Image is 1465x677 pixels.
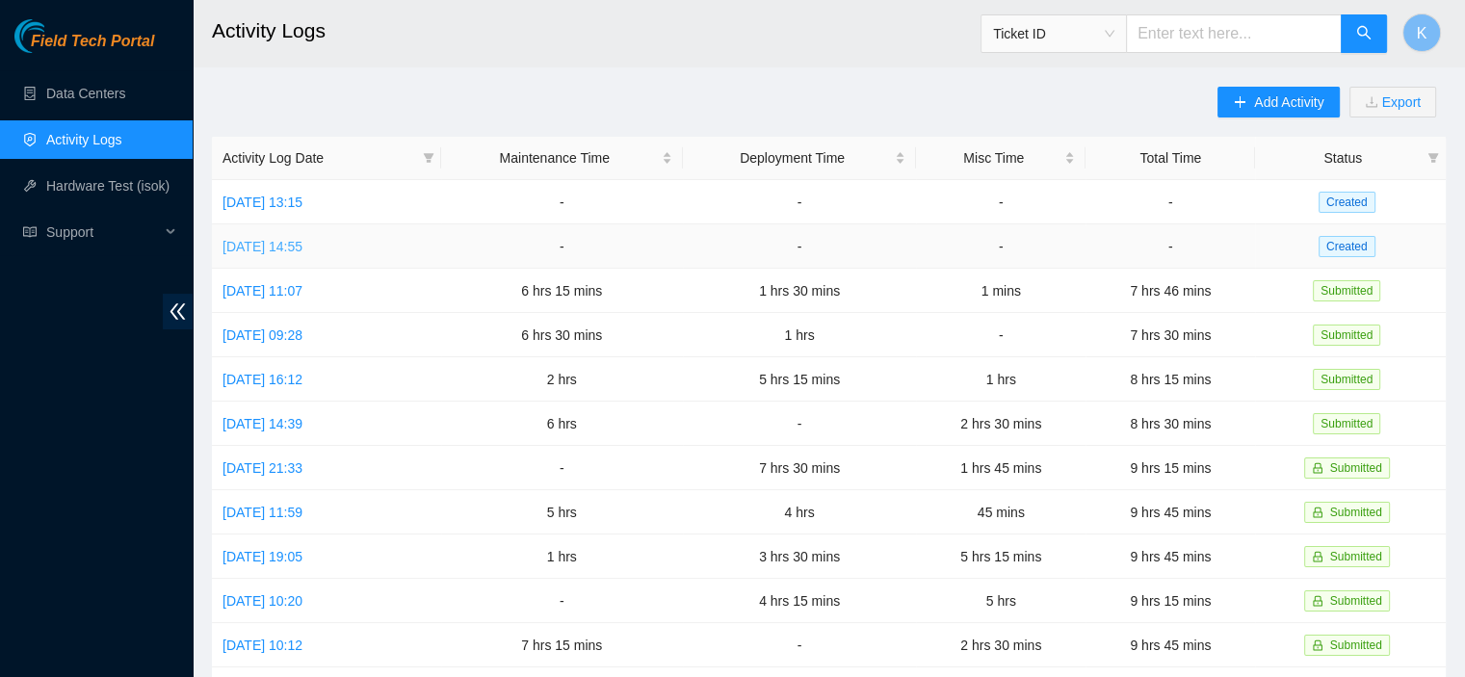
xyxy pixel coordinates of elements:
a: [DATE] 14:39 [222,416,302,431]
span: Created [1319,192,1375,213]
td: - [683,623,916,667]
span: filter [1427,152,1439,164]
a: [DATE] 13:15 [222,195,302,210]
a: Akamai TechnologiesField Tech Portal [14,35,154,60]
button: downloadExport [1349,87,1436,117]
td: 9 hrs 45 mins [1086,490,1255,534]
a: [DATE] 19:05 [222,549,302,564]
span: lock [1312,551,1323,562]
span: Submitted [1313,280,1380,301]
td: 2 hrs [441,357,683,402]
td: - [1086,224,1255,269]
td: 3 hrs 30 mins [683,534,916,579]
td: - [916,313,1086,357]
td: 7 hrs 30 mins [683,446,916,490]
td: 8 hrs 15 mins [1086,357,1255,402]
span: Created [1319,236,1375,257]
td: 1 hrs 45 mins [916,446,1086,490]
button: K [1402,13,1441,52]
span: Submitted [1330,550,1382,563]
td: 9 hrs 15 mins [1086,446,1255,490]
span: Submitted [1313,325,1380,346]
span: plus [1233,95,1246,111]
span: Submitted [1330,594,1382,608]
span: double-left [163,294,193,329]
span: lock [1312,639,1323,651]
a: [DATE] 10:20 [222,593,302,609]
td: - [683,402,916,446]
span: filter [419,143,438,172]
span: Status [1266,147,1420,169]
td: - [916,224,1086,269]
td: 45 mins [916,490,1086,534]
td: 2 hrs 30 mins [916,623,1086,667]
a: [DATE] 10:12 [222,638,302,653]
th: Total Time [1086,137,1255,180]
span: lock [1312,595,1323,607]
a: [DATE] 21:33 [222,460,302,476]
a: [DATE] 09:28 [222,327,302,343]
span: filter [423,152,434,164]
td: 9 hrs 45 mins [1086,623,1255,667]
td: 6 hrs [441,402,683,446]
span: Add Activity [1254,91,1323,113]
span: lock [1312,462,1323,474]
td: - [683,180,916,224]
span: Activity Log Date [222,147,415,169]
td: 5 hrs [916,579,1086,623]
span: Submitted [1313,369,1380,390]
a: Hardware Test (isok) [46,178,170,194]
td: - [916,180,1086,224]
span: search [1356,25,1372,43]
td: - [441,579,683,623]
input: Enter text here... [1126,14,1342,53]
td: 1 hrs [916,357,1086,402]
span: Field Tech Portal [31,33,154,51]
a: [DATE] 14:55 [222,239,302,254]
td: 9 hrs 15 mins [1086,579,1255,623]
a: [DATE] 16:12 [222,372,302,387]
td: 5 hrs 15 mins [916,534,1086,579]
td: 5 hrs 15 mins [683,357,916,402]
td: 1 hrs 30 mins [683,269,916,313]
a: [DATE] 11:59 [222,505,302,520]
td: 7 hrs 46 mins [1086,269,1255,313]
td: 1 mins [916,269,1086,313]
img: Akamai Technologies [14,19,97,53]
td: 5 hrs [441,490,683,534]
button: plusAdd Activity [1217,87,1339,117]
a: Data Centers [46,86,125,101]
td: 6 hrs 15 mins [441,269,683,313]
td: - [441,224,683,269]
span: lock [1312,507,1323,518]
td: - [441,180,683,224]
span: Submitted [1330,461,1382,475]
span: filter [1424,143,1443,172]
span: Support [46,213,160,251]
span: Submitted [1313,413,1380,434]
td: 4 hrs [683,490,916,534]
span: K [1417,21,1427,45]
span: Ticket ID [993,19,1114,48]
span: Submitted [1330,638,1382,652]
a: [DATE] 11:07 [222,283,302,299]
span: read [23,225,37,239]
td: 1 hrs [441,534,683,579]
td: 8 hrs 30 mins [1086,402,1255,446]
td: 2 hrs 30 mins [916,402,1086,446]
td: - [1086,180,1255,224]
td: 1 hrs [683,313,916,357]
td: - [441,446,683,490]
td: 4 hrs 15 mins [683,579,916,623]
a: Activity Logs [46,132,122,147]
td: 6 hrs 30 mins [441,313,683,357]
td: 7 hrs 15 mins [441,623,683,667]
span: Submitted [1330,506,1382,519]
td: 7 hrs 30 mins [1086,313,1255,357]
button: search [1341,14,1387,53]
td: - [683,224,916,269]
td: 9 hrs 45 mins [1086,534,1255,579]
